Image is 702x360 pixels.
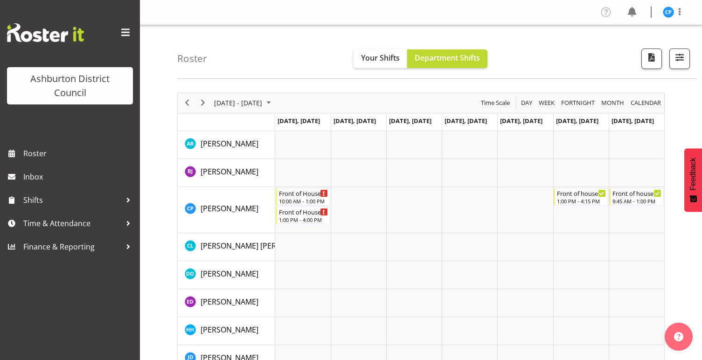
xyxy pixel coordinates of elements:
[279,197,328,205] div: 10:00 AM - 1:00 PM
[276,207,330,224] div: Charin Phumcharoen"s event - Front of House - Weekday Begin From Monday, July 21, 2025 at 1:00:00...
[201,240,318,251] a: [PERSON_NAME] [PERSON_NAME]
[612,188,661,198] div: Front of house - Weekend
[415,53,480,63] span: Department Shifts
[560,97,596,109] span: Fortnight
[178,187,275,233] td: Charin Phumcharoen resource
[629,97,663,109] button: Month
[560,97,597,109] button: Fortnight
[520,97,533,109] span: Day
[213,97,275,109] button: July 2025
[480,97,511,109] span: Time Scale
[520,97,534,109] button: Timeline Day
[201,166,258,177] a: [PERSON_NAME]
[557,188,606,198] div: Front of house - Weekend
[279,207,328,216] div: Front of House - Weekday
[669,48,690,69] button: Filter Shifts
[178,233,275,261] td: Connor Lysaght resource
[354,49,407,68] button: Your Shifts
[178,131,275,159] td: Andrew Rankin resource
[197,97,209,109] button: Next
[630,97,662,109] span: calendar
[201,241,318,251] span: [PERSON_NAME] [PERSON_NAME]
[538,97,556,109] span: Week
[554,188,608,206] div: Charin Phumcharoen"s event - Front of house - Weekend Begin From Saturday, July 26, 2025 at 1:00:...
[334,117,376,125] span: [DATE], [DATE]
[211,93,277,113] div: July 21 - 27, 2025
[23,170,135,184] span: Inbox
[600,97,626,109] button: Timeline Month
[279,216,328,223] div: 1:00 PM - 4:00 PM
[556,117,598,125] span: [DATE], [DATE]
[201,138,258,149] a: [PERSON_NAME]
[201,324,258,335] a: [PERSON_NAME]
[177,53,207,64] h4: Roster
[389,117,431,125] span: [DATE], [DATE]
[201,203,258,214] a: [PERSON_NAME]
[16,72,124,100] div: Ashburton District Council
[195,93,211,113] div: next period
[278,117,320,125] span: [DATE], [DATE]
[23,216,121,230] span: Time & Attendance
[276,188,330,206] div: Charin Phumcharoen"s event - Front of House - Weekday Begin From Monday, July 21, 2025 at 10:00:0...
[600,97,625,109] span: Month
[557,197,606,205] div: 1:00 PM - 4:15 PM
[361,53,400,63] span: Your Shifts
[445,117,487,125] span: [DATE], [DATE]
[663,7,674,18] img: charin-phumcharoen11025.jpg
[674,332,683,341] img: help-xxl-2.png
[23,193,121,207] span: Shifts
[201,269,258,279] span: [PERSON_NAME]
[407,49,487,68] button: Department Shifts
[213,97,263,109] span: [DATE] - [DATE]
[23,240,121,254] span: Finance & Reporting
[500,117,542,125] span: [DATE], [DATE]
[201,296,258,307] a: [PERSON_NAME]
[684,148,702,212] button: Feedback - Show survey
[612,197,661,205] div: 9:45 AM - 1:00 PM
[201,203,258,214] span: [PERSON_NAME]
[179,93,195,113] div: previous period
[689,158,697,190] span: Feedback
[7,23,84,42] img: Rosterit website logo
[480,97,512,109] button: Time Scale
[178,159,275,187] td: Barbara Jaine resource
[201,268,258,279] a: [PERSON_NAME]
[609,188,664,206] div: Charin Phumcharoen"s event - Front of house - Weekend Begin From Sunday, July 27, 2025 at 9:45:00...
[178,261,275,289] td: Denise O'Halloran resource
[178,289,275,317] td: Esther Deans resource
[641,48,662,69] button: Download a PDF of the roster according to the set date range.
[23,146,135,160] span: Roster
[279,188,328,198] div: Front of House - Weekday
[178,317,275,345] td: Hannah Herbert-Olsen resource
[612,117,654,125] span: [DATE], [DATE]
[181,97,194,109] button: Previous
[537,97,556,109] button: Timeline Week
